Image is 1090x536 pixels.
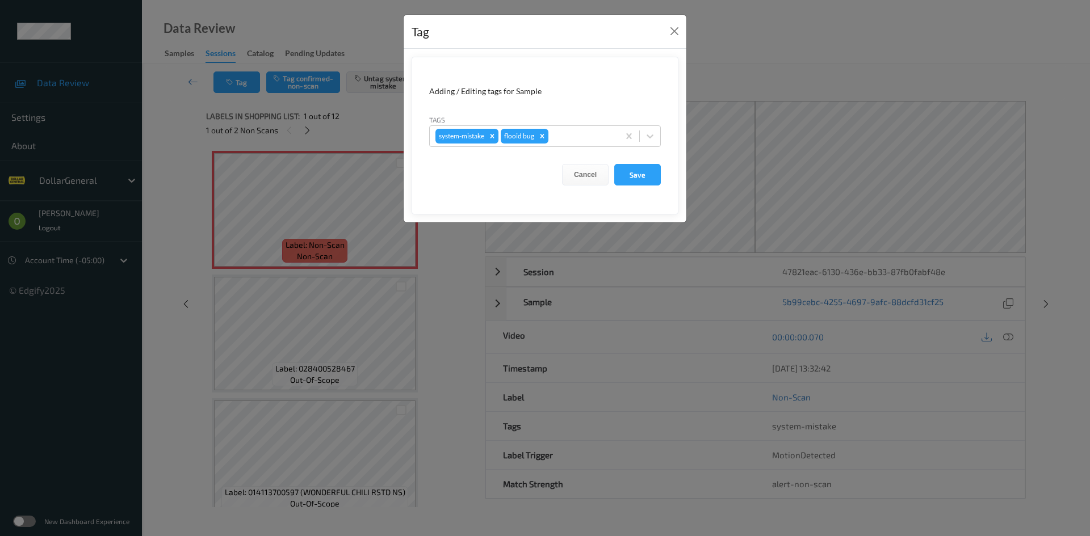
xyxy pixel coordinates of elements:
[501,129,536,144] div: flooid bug
[435,129,486,144] div: system-mistake
[429,86,661,97] div: Adding / Editing tags for Sample
[412,23,429,41] div: Tag
[486,129,498,144] div: Remove system-mistake
[562,164,609,185] button: Cancel
[536,129,548,144] div: Remove flooid bug
[614,164,661,185] button: Save
[666,23,682,39] button: Close
[429,115,445,125] label: Tags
